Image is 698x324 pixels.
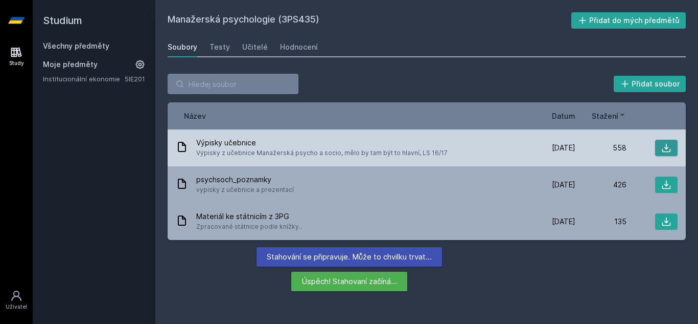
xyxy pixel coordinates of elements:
[210,42,230,52] div: Testy
[2,41,31,72] a: Study
[552,217,575,227] span: [DATE]
[125,75,145,83] a: 5IE201
[592,111,626,121] button: Stažení
[168,12,571,29] h2: Manažerská psychologie (3PS435)
[552,143,575,153] span: [DATE]
[592,111,618,121] span: Stažení
[552,180,575,190] span: [DATE]
[184,111,206,121] button: Název
[257,247,442,267] div: Stahování se připravuje. Může to chvilku trvat…
[6,303,27,311] div: Uživatel
[210,37,230,57] a: Testy
[43,59,98,70] span: Moje předměty
[571,12,686,29] button: Přidat do mých předmětů
[196,175,294,185] span: psychsoch_poznamky
[280,37,318,57] a: Hodnocení
[168,74,298,94] input: Hledej soubor
[196,148,448,158] span: Výpisky z učebnice Manažerská psycho a socio, mělo by tam být to hlavní, LS 16/17
[575,180,626,190] div: 426
[291,272,407,291] div: Úspěch! Stahovaní začíná…
[43,41,109,50] a: Všechny předměty
[9,59,24,67] div: Study
[614,76,686,92] button: Přidat soubor
[168,37,197,57] a: Soubory
[196,222,302,232] span: Zpracované státnice podle knížky..
[280,42,318,52] div: Hodnocení
[168,42,197,52] div: Soubory
[196,185,294,195] span: vypisky z učebnice a prezentací
[2,285,31,316] a: Uživatel
[242,42,268,52] div: Učitelé
[43,74,125,84] a: Institucionální ekonomie
[575,217,626,227] div: 135
[242,37,268,57] a: Učitelé
[552,111,575,121] button: Datum
[196,211,302,222] span: Materiál ke státnicím z 3PG
[575,143,626,153] div: 558
[196,138,448,148] span: Výpisky učebnice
